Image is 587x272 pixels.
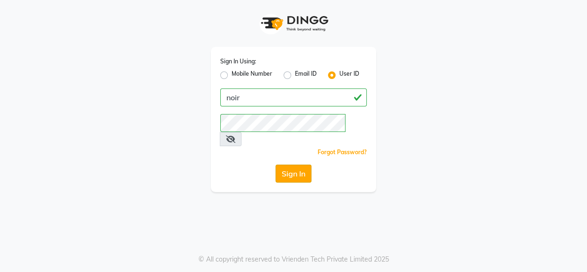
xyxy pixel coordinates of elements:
[220,57,256,66] label: Sign In Using:
[220,114,345,132] input: Username
[256,9,331,37] img: logo1.svg
[295,70,317,81] label: Email ID
[276,165,311,183] button: Sign In
[339,70,359,81] label: User ID
[232,70,272,81] label: Mobile Number
[318,149,367,156] a: Forgot Password?
[220,88,367,106] input: Username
